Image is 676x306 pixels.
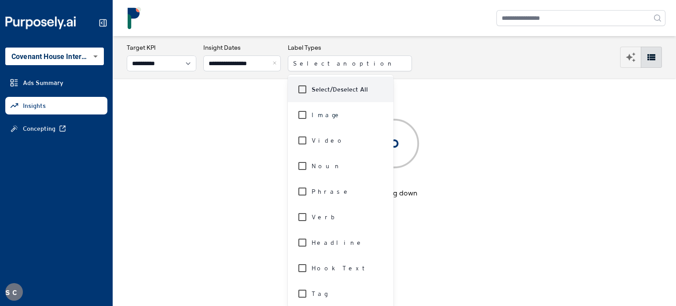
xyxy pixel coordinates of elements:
span: Insights [23,101,46,110]
h3: Target KPI [127,43,196,52]
button: Select an option [288,55,412,71]
button: Close [271,55,281,71]
a: Ads Summary [5,74,107,92]
a: Concepting [5,120,107,137]
h3: Label Types [288,43,412,52]
span: Concepting [23,124,55,133]
span: Video [312,136,345,145]
img: logo [123,7,145,29]
button: SC [5,283,23,301]
div: Covenant House International [5,48,104,65]
label: Select/Deselect All [312,85,368,94]
a: Insights [5,97,107,114]
span: Hook Text [312,264,369,273]
h3: Insight Dates [203,43,281,52]
span: Image [312,111,342,119]
span: Noun [312,162,342,170]
div: S C [5,283,23,301]
span: Phrase [312,187,351,196]
span: Headline [312,238,364,247]
span: Tag [312,289,327,298]
span: Ads Summary [23,78,63,87]
span: Verb [312,213,338,221]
